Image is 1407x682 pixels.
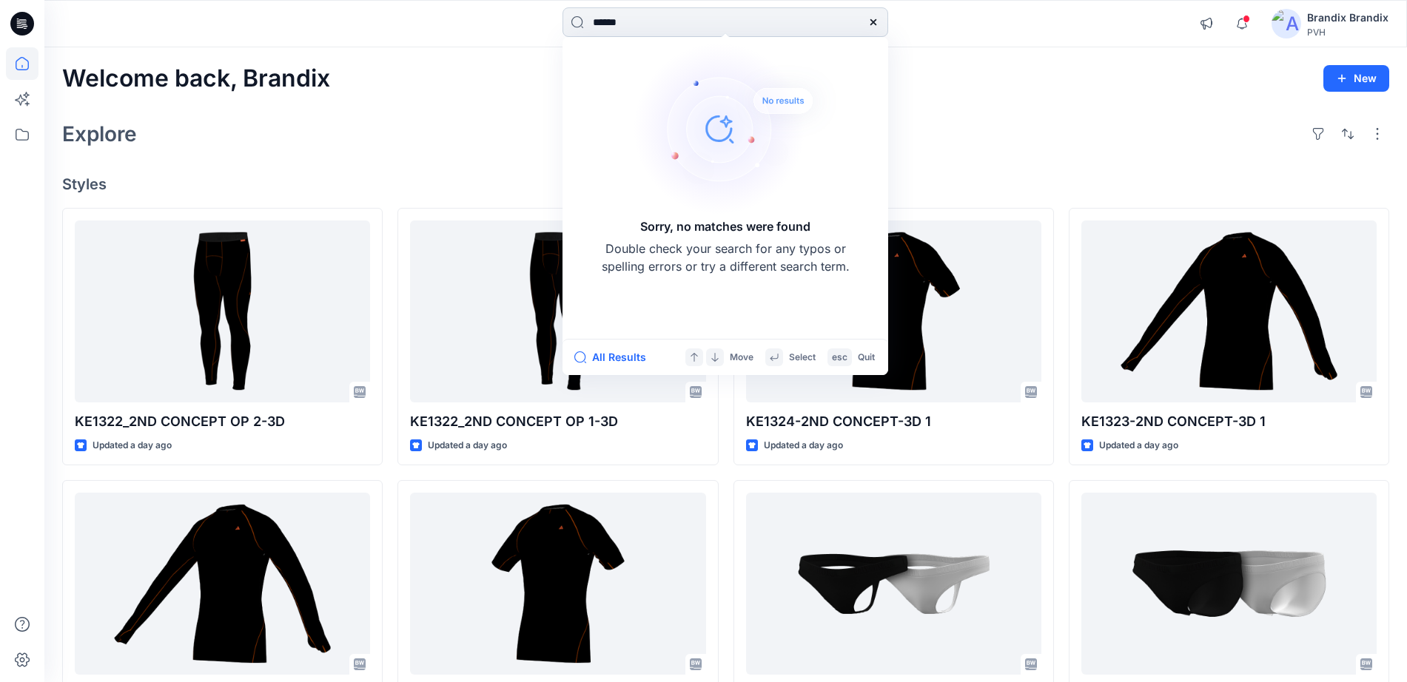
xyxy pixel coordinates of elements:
h5: Sorry, no matches were found [640,217,810,235]
a: KE1324-2ND CONCEPT-3D 1 [410,493,705,675]
img: avatar [1272,9,1301,38]
p: Updated a day ago [764,438,843,453]
h2: Welcome back, Brandix [62,65,330,92]
div: PVH [1307,27,1388,38]
button: All Results [574,348,656,366]
h2: Explore [62,122,137,146]
img: Sorry, no matches were found [634,40,841,217]
p: Select [789,350,816,365]
p: KE1322_2ND CONCEPT OP 1-3D [410,411,705,432]
p: Quit [858,350,875,365]
p: KE1324-2ND CONCEPT-3D 1 [746,411,1041,432]
p: Updated a day ago [428,438,507,453]
a: QP3635O_3PK BIKINI [1081,493,1377,675]
p: esc [832,350,847,365]
a: KE1323-2ND CONCEPT-3D 1 [75,493,370,675]
p: KE1323-2ND CONCEPT-3D 1 [1081,411,1377,432]
a: KE1322_2ND CONCEPT OP 1-3D [410,220,705,402]
p: KE1322_2ND CONCEPT OP 2-3D [75,411,370,432]
a: KE1322_2ND CONCEPT OP 2-3D [75,220,370,402]
p: Updated a day ago [93,438,172,453]
p: Updated a day ago [1099,438,1178,453]
a: KE1323-2ND CONCEPT-3D 1 [1081,220,1377,402]
h4: Styles [62,175,1389,193]
a: QP3634O_3PK THONG [746,493,1041,675]
button: New [1323,65,1389,92]
a: KE1324-2ND CONCEPT-3D 1 [746,220,1041,402]
div: Brandix Brandix [1307,9,1388,27]
p: Double check your search for any typos or spelling errors or try a different search term. [600,240,851,275]
p: Move [730,350,753,365]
